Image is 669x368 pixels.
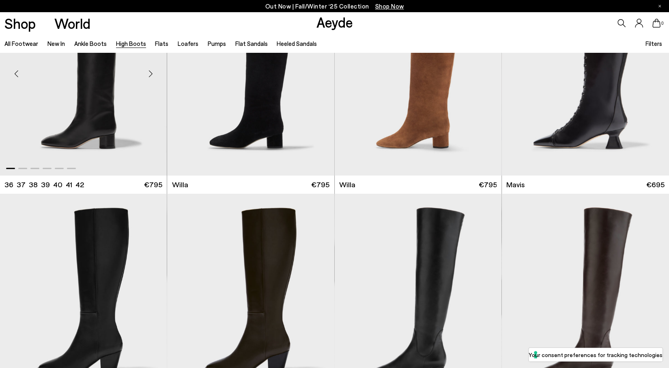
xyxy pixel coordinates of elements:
[316,13,353,30] a: Aeyde
[529,348,663,362] button: Your consent preferences for tracking technologies
[144,180,162,190] span: €795
[54,16,90,30] a: World
[17,180,26,190] li: 37
[29,180,38,190] li: 38
[529,351,663,359] label: Your consent preferences for tracking technologies
[660,21,665,26] span: 0
[335,175,501,194] a: Willa €795
[4,16,36,30] a: Shop
[138,62,163,86] div: Next slide
[4,180,13,190] li: 36
[375,2,404,10] span: Navigate to /collections/new-in
[47,40,65,47] a: New In
[339,180,355,190] span: Willa
[265,1,404,11] p: Out Now | Fall/Winter ‘25 Collection
[645,40,662,47] span: Filters
[502,175,669,194] a: Mavis €695
[66,180,72,190] li: 41
[74,40,107,47] a: Ankle Boots
[4,62,28,86] div: Previous slide
[208,40,226,47] a: Pumps
[506,180,525,190] span: Mavis
[311,180,329,190] span: €795
[4,180,82,190] ul: variant
[53,180,62,190] li: 40
[478,180,497,190] span: €795
[41,180,50,190] li: 39
[172,180,188,190] span: Willa
[75,180,84,190] li: 42
[178,40,198,47] a: Loafers
[652,19,660,28] a: 0
[116,40,146,47] a: High Boots
[277,40,317,47] a: Heeled Sandals
[155,40,168,47] a: Flats
[4,40,38,47] a: All Footwear
[646,180,665,190] span: €695
[235,40,268,47] a: Flat Sandals
[167,175,334,194] a: Willa €795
